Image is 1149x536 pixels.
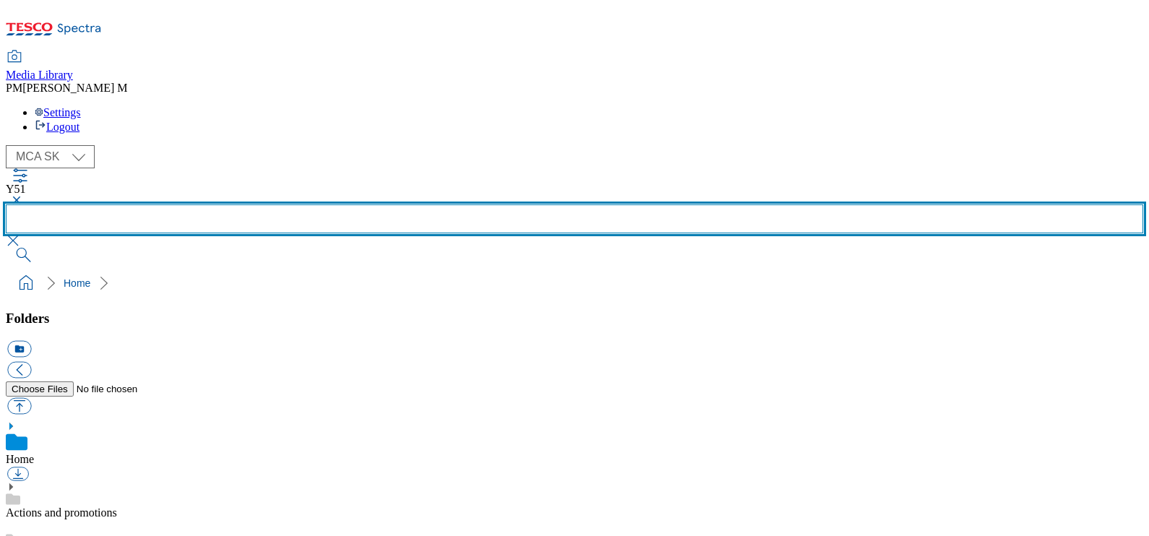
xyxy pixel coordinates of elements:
[35,121,79,133] a: Logout
[6,506,117,519] a: Actions and promotions
[6,51,73,82] a: Media Library
[35,106,81,118] a: Settings
[64,277,90,289] a: Home
[6,69,73,81] span: Media Library
[6,183,26,195] span: Y51
[6,453,34,465] a: Home
[6,269,1143,297] nav: breadcrumb
[14,272,38,295] a: home
[22,82,127,94] span: [PERSON_NAME] M
[6,82,22,94] span: PM
[6,311,1143,327] h3: Folders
